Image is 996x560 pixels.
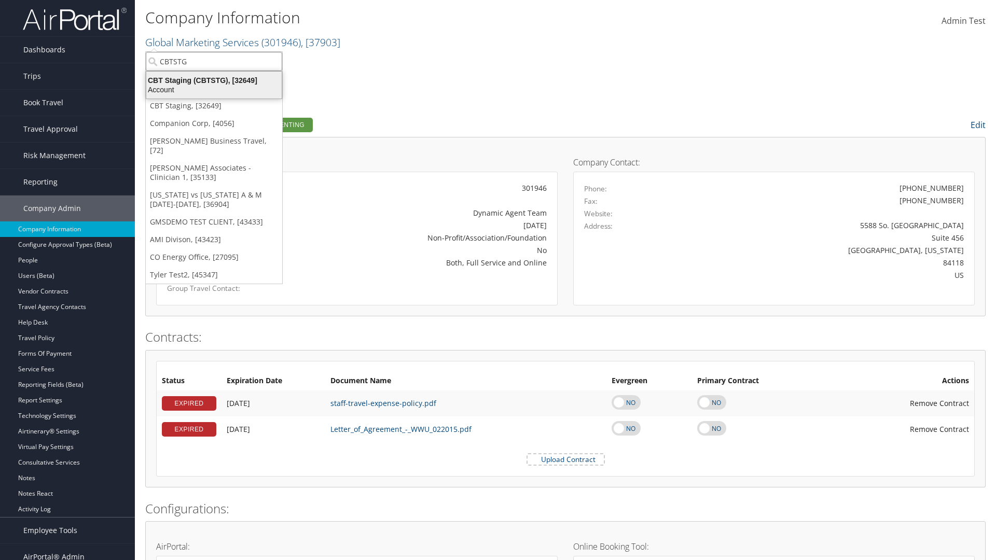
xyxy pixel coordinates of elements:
[683,220,964,231] div: 5588 So. [GEOGRAPHIC_DATA]
[942,5,986,37] a: Admin Test
[146,52,282,71] input: Search Accounts
[23,116,78,142] span: Travel Approval
[299,220,547,231] div: [DATE]
[145,116,700,133] h2: Company Profile:
[23,90,63,116] span: Book Travel
[826,372,974,390] th: Actions
[683,257,964,268] div: 84118
[146,231,282,248] a: AMI Divison, [43423]
[156,542,558,551] h4: AirPortal:
[683,270,964,281] div: US
[227,398,250,408] span: [DATE]
[140,76,288,85] div: CBT Staging (CBTSTG), [32649]
[584,184,607,194] label: Phone:
[146,266,282,284] a: Tyler Test2, [45347]
[145,7,706,29] h1: Company Information
[900,393,910,413] i: Remove Contract
[299,232,547,243] div: Non-Profit/Association/Foundation
[900,419,910,439] i: Remove Contract
[227,425,320,434] div: Add/Edit Date
[146,186,282,213] a: [US_STATE] vs [US_STATE] A & M [DATE]-[DATE], [36904]
[299,207,547,218] div: Dynamic Agent Team
[145,328,986,346] h2: Contracts:
[692,372,826,390] th: Primary Contract
[146,132,282,159] a: [PERSON_NAME] Business Travel, [72]
[573,158,975,166] h4: Company Contact:
[299,183,547,193] div: 301946
[606,372,692,390] th: Evergreen
[145,500,986,517] h2: Configurations:
[146,97,282,115] a: CBT Staging, [32649]
[145,35,340,49] a: Global Marketing Services
[222,372,325,390] th: Expiration Date
[910,424,969,434] span: Remove Contract
[146,248,282,266] a: CO Energy Office, [27095]
[910,398,969,408] span: Remove Contract
[23,517,77,543] span: Employee Tools
[584,196,598,206] label: Fax:
[900,183,964,193] div: [PHONE_NUMBER]
[23,195,81,221] span: Company Admin
[156,158,558,166] h4: Account Details:
[23,143,86,169] span: Risk Management
[261,35,301,49] span: ( 301946 )
[573,542,975,551] h4: Online Booking Tool:
[301,35,340,49] span: , [ 37903 ]
[140,85,288,94] div: Account
[528,454,604,465] label: Upload Contract
[227,399,320,408] div: Add/Edit Date
[146,115,282,132] a: Companion Corp, [4056]
[330,398,436,408] a: staff-travel-expense-policy.pdf
[23,37,65,63] span: Dashboards
[23,63,41,89] span: Trips
[227,424,250,434] span: [DATE]
[299,257,547,268] div: Both, Full Service and Online
[330,424,472,434] a: Letter_of_Agreement_-_WWU_022015.pdf
[971,119,986,131] a: Edit
[162,422,216,437] div: EXPIRED
[900,195,964,206] div: [PHONE_NUMBER]
[299,245,547,256] div: No
[942,15,986,26] span: Admin Test
[157,372,222,390] th: Status
[162,396,216,411] div: EXPIRED
[584,221,613,231] label: Address:
[23,7,127,31] img: airportal-logo.png
[584,208,613,219] label: Website:
[146,159,282,186] a: [PERSON_NAME] Associates - Clinician 1, [35133]
[167,283,283,293] label: Group Travel Contact:
[683,232,964,243] div: Suite 456
[146,213,282,231] a: GMSDEMO TEST CLIENT, [43433]
[325,372,606,390] th: Document Name
[23,169,58,195] span: Reporting
[683,245,964,256] div: [GEOGRAPHIC_DATA], [US_STATE]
